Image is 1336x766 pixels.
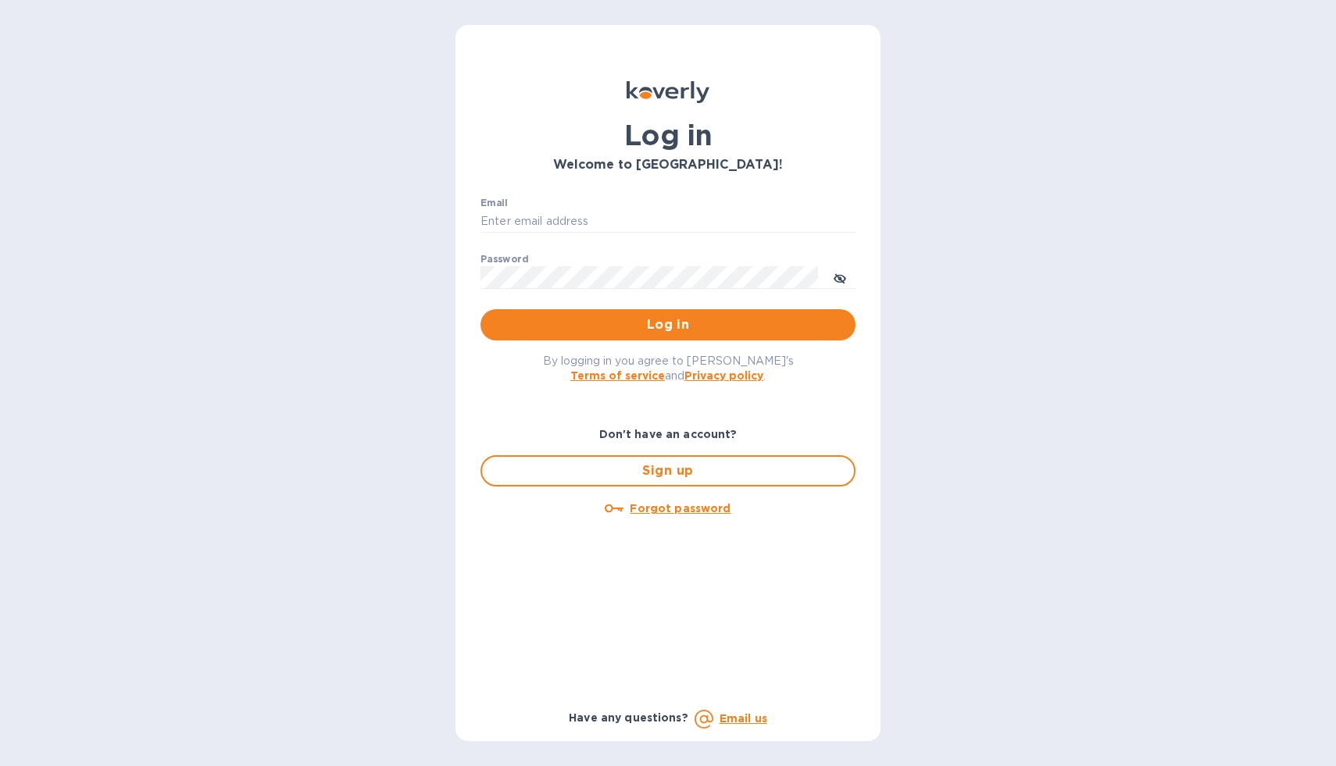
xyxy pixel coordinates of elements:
h1: Log in [480,119,856,151]
h3: Welcome to [GEOGRAPHIC_DATA]! [480,158,856,173]
u: Forgot password [630,502,731,515]
span: By logging in you agree to [PERSON_NAME]'s and . [543,354,794,382]
b: Have any questions? [569,711,688,724]
a: Email us [720,712,767,725]
input: Enter email address [480,210,856,233]
button: toggle password visibility [824,262,856,293]
label: Password [480,255,528,264]
a: Privacy policy [684,369,763,382]
span: Sign up [495,461,841,480]
b: Don't have an account? [599,428,738,440]
button: Log in [480,309,856,340]
button: Sign up [480,455,856,486]
a: Terms of service [570,369,665,382]
span: Log in [493,315,843,334]
img: Koverly [627,81,709,103]
label: Email [480,198,508,208]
